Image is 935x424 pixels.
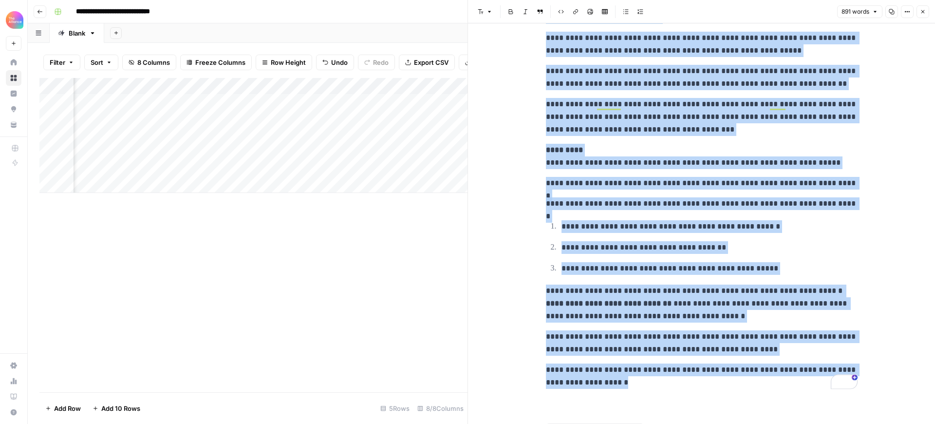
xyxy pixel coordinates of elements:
button: Undo [316,55,354,70]
a: Your Data [6,117,21,133]
button: Filter [43,55,80,70]
span: Sort [91,58,103,67]
button: Sort [84,55,118,70]
span: Add Row [54,404,81,413]
span: Undo [331,58,348,67]
a: Browse [6,70,21,86]
button: Redo [358,55,395,70]
a: Settings [6,358,21,373]
div: 5 Rows [376,401,413,416]
a: Learning Hub [6,389,21,405]
a: Insights [6,86,21,101]
span: Freeze Columns [195,58,245,67]
span: Filter [50,58,65,67]
button: 891 words [837,5,882,18]
span: 8 Columns [137,58,170,67]
div: 8/8 Columns [413,401,467,416]
button: Add Row [39,401,87,416]
button: Help + Support [6,405,21,420]
button: Export CSV [399,55,455,70]
span: 891 words [841,7,869,16]
a: Opportunities [6,101,21,117]
button: Workspace: Alliance [6,8,21,32]
a: Blank [50,23,104,43]
button: Add 10 Rows [87,401,146,416]
img: Alliance Logo [6,11,23,29]
button: Row Height [256,55,312,70]
span: Add 10 Rows [101,404,140,413]
button: Freeze Columns [180,55,252,70]
span: Row Height [271,58,306,67]
div: Blank [69,28,85,38]
a: Home [6,55,21,70]
button: 8 Columns [122,55,176,70]
span: Redo [373,58,389,67]
a: Usage [6,373,21,389]
span: Export CSV [414,58,449,67]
